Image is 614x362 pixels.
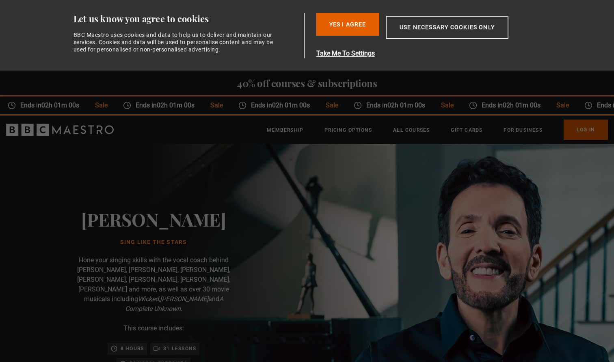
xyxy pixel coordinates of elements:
p: Hone your singing skills with the vocal coach behind [PERSON_NAME], [PERSON_NAME], [PERSON_NAME],... [72,255,235,314]
span: Sale [318,101,346,110]
div: Let us know you agree to cookies [74,13,301,25]
button: Take Me To Settings [316,49,547,58]
span: Ends in [477,101,548,110]
a: Gift Cards [451,126,482,134]
span: Sale [203,101,231,110]
time: 02h 01m 00s [41,101,79,109]
span: Ends in [131,101,202,110]
span: Sale [87,101,115,110]
h2: [PERSON_NAME] [81,209,226,229]
a: Pricing Options [324,126,372,134]
time: 02h 01m 00s [503,101,540,109]
nav: Primary [267,120,608,140]
span: Ends in [16,101,87,110]
span: Sale [548,101,576,110]
p: This course includes: [123,323,184,333]
div: BBC Maestro uses cookies and data to help us to deliver and maintain our services. Cookies and da... [74,31,278,54]
svg: BBC Maestro [6,124,114,136]
span: Ends in [362,101,433,110]
time: 02h 01m 00s [157,101,195,109]
a: For business [504,126,542,134]
span: Sale [433,101,461,110]
a: Membership [267,126,303,134]
span: Ends in [246,101,318,110]
i: [PERSON_NAME] [160,295,208,303]
a: All Courses [393,126,430,134]
button: Yes I Agree [316,13,379,36]
a: Log In [564,120,608,140]
h1: Sing Like the Stars [81,239,226,246]
button: Use necessary cookies only [386,16,508,39]
i: A Complete Unknown [125,295,223,313]
time: 02h 01m 00s [272,101,310,109]
time: 02h 01m 00s [387,101,425,109]
i: Wicked [138,295,159,303]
